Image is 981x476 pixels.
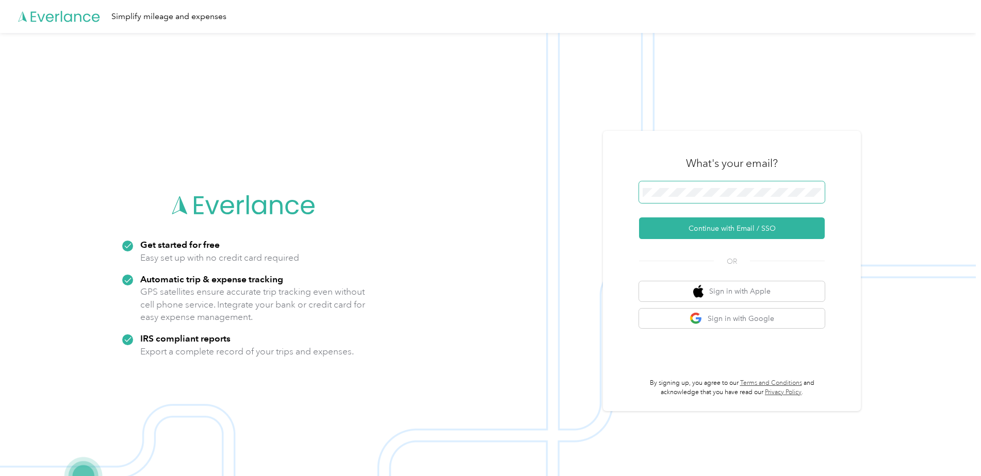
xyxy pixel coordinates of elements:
a: Terms and Conditions [740,379,802,387]
p: By signing up, you agree to our and acknowledge that you have read our . [639,379,825,397]
p: Easy set up with no credit card required [140,251,299,264]
button: apple logoSign in with Apple [639,281,825,301]
img: google logo [690,312,702,325]
div: Simplify mileage and expenses [111,10,226,23]
p: GPS satellites ensure accurate trip tracking even without cell phone service. Integrate your bank... [140,285,366,324]
strong: IRS compliant reports [140,333,231,344]
p: Export a complete record of your trips and expenses. [140,345,354,358]
strong: Automatic trip & expense tracking [140,274,283,284]
span: OR [714,256,750,267]
img: apple logo [693,285,704,298]
strong: Get started for free [140,239,220,250]
h3: What's your email? [686,156,778,171]
a: Privacy Policy [765,388,802,396]
button: google logoSign in with Google [639,309,825,329]
button: Continue with Email / SSO [639,217,825,239]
